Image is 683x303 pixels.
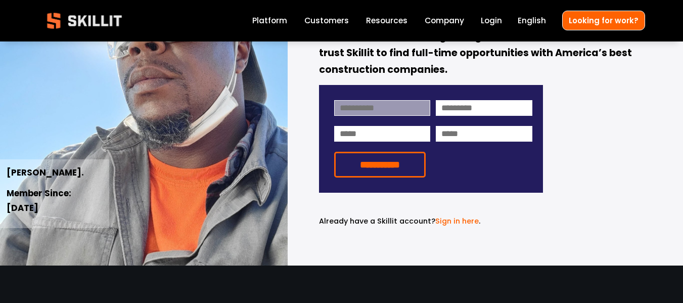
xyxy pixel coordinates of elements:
strong: Join America’s fastest-growing database of craft workers who trust Skillit to find full-time oppo... [319,29,644,79]
a: folder dropdown [366,14,407,28]
img: Skillit [38,6,130,36]
div: language picker [518,14,546,28]
a: Looking for work? [562,11,645,30]
span: English [518,15,546,26]
a: Sign in here [435,216,479,226]
span: Resources [366,15,407,26]
a: Login [481,14,502,28]
p: . [319,215,543,227]
a: Platform [252,14,287,28]
a: Customers [304,14,349,28]
strong: [PERSON_NAME]. [7,166,84,181]
strong: Member Since: [DATE] [7,187,73,216]
span: Already have a Skillit account? [319,216,435,226]
a: Company [425,14,464,28]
